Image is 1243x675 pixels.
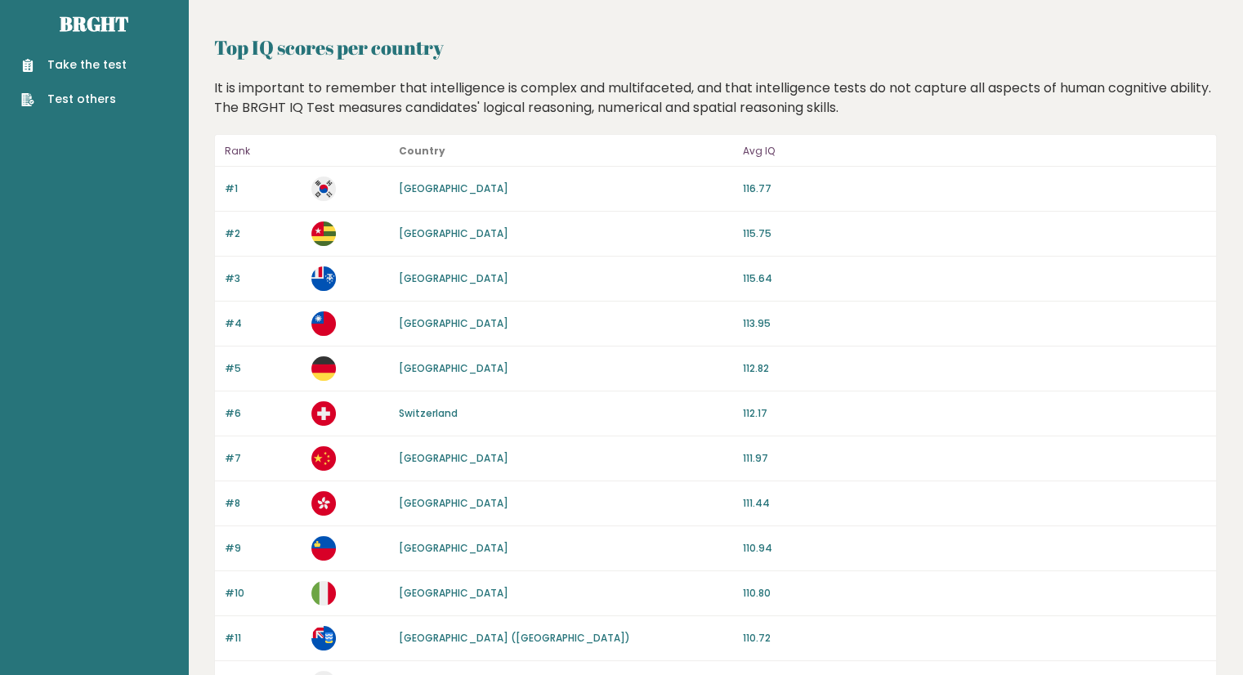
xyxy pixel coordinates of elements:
[743,226,1206,241] p: 115.75
[399,181,508,195] a: [GEOGRAPHIC_DATA]
[21,56,127,74] a: Take the test
[225,541,302,556] p: #9
[208,78,1223,118] div: It is important to remember that intelligence is complex and multifaceted, and that intelligence ...
[225,316,302,331] p: #4
[743,631,1206,646] p: 110.72
[743,586,1206,601] p: 110.80
[60,11,128,37] a: Brght
[225,586,302,601] p: #10
[743,361,1206,376] p: 112.82
[743,316,1206,331] p: 113.95
[743,271,1206,286] p: 115.64
[311,491,336,516] img: hk.svg
[743,406,1206,421] p: 112.17
[225,226,302,241] p: #2
[311,536,336,561] img: li.svg
[225,406,302,421] p: #6
[225,181,302,196] p: #1
[399,586,508,600] a: [GEOGRAPHIC_DATA]
[399,361,508,375] a: [GEOGRAPHIC_DATA]
[399,496,508,510] a: [GEOGRAPHIC_DATA]
[399,226,508,240] a: [GEOGRAPHIC_DATA]
[21,91,127,108] a: Test others
[743,451,1206,466] p: 111.97
[743,541,1206,556] p: 110.94
[311,401,336,426] img: ch.svg
[225,451,302,466] p: #7
[214,33,1217,62] h2: Top IQ scores per country
[311,356,336,381] img: de.svg
[399,271,508,285] a: [GEOGRAPHIC_DATA]
[225,141,302,161] p: Rank
[311,581,336,606] img: it.svg
[311,221,336,246] img: tg.svg
[311,446,336,471] img: cn.svg
[399,541,508,555] a: [GEOGRAPHIC_DATA]
[225,631,302,646] p: #11
[743,141,1206,161] p: Avg IQ
[311,311,336,336] img: tw.svg
[225,361,302,376] p: #5
[743,181,1206,196] p: 116.77
[399,144,445,158] b: Country
[399,451,508,465] a: [GEOGRAPHIC_DATA]
[311,177,336,201] img: kr.svg
[743,496,1206,511] p: 111.44
[399,631,630,645] a: [GEOGRAPHIC_DATA] ([GEOGRAPHIC_DATA])
[225,496,302,511] p: #8
[225,271,302,286] p: #3
[399,316,508,330] a: [GEOGRAPHIC_DATA]
[311,626,336,650] img: fk.svg
[311,266,336,291] img: tf.svg
[399,406,458,420] a: Switzerland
